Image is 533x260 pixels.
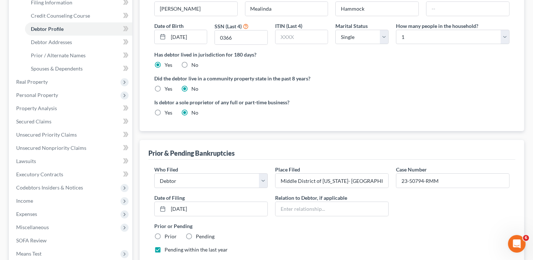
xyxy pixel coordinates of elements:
span: Place Filed [275,166,300,173]
input: -- [155,2,237,16]
span: SOFA Review [16,237,47,243]
input: -- [336,2,418,16]
label: Has debtor lived in jurisdiction for 180 days? [154,51,509,58]
label: ITIN (Last 4) [275,22,302,30]
input: Enter place filed... [275,174,388,188]
a: Unsecured Priority Claims [10,128,132,141]
span: Debtor Addresses [31,39,72,45]
a: Executory Contracts [10,168,132,181]
input: XXXX [215,30,267,44]
label: Date of Birth [154,22,184,30]
label: Marital Status [335,22,368,30]
label: No [191,61,198,69]
a: Debtor Addresses [25,36,132,49]
a: Lawsuits [10,155,132,168]
label: SSN (Last 4) [215,22,242,30]
a: Spouses & Dependents [25,62,132,75]
label: Prior or Pending [154,222,509,230]
span: Secured Claims [16,118,51,124]
span: Spouses & Dependents [31,65,83,72]
a: Credit Counseling Course [25,9,132,22]
span: Codebtors Insiders & Notices [16,184,83,191]
span: Debtor Profile [31,26,64,32]
label: Yes [165,109,172,116]
span: Real Property [16,79,48,85]
label: Did the debtor live in a community property state in the past 8 years? [154,75,509,82]
a: Property Analysis [10,102,132,115]
span: Date of Filing [154,195,185,201]
label: No [191,109,198,116]
span: Miscellaneous [16,224,49,230]
a: Unsecured Nonpriority Claims [10,141,132,155]
label: Case Number [396,166,427,173]
span: Expenses [16,211,37,217]
input: Enter relationship... [275,202,388,216]
a: Secured Claims [10,115,132,128]
label: Prior [165,233,177,240]
span: Executory Contracts [16,171,63,177]
span: Unsecured Priority Claims [16,131,77,138]
label: No [191,85,198,93]
input: MM/DD/YYYY [168,30,207,44]
input: # [396,174,509,188]
span: Credit Counseling Course [31,12,90,19]
iframe: Intercom live chat [508,235,526,253]
a: SOFA Review [10,234,132,247]
label: Yes [165,61,172,69]
span: Lawsuits [16,158,36,164]
input: -- [426,2,509,16]
span: Property Analysis [16,105,57,111]
label: How many people in the household? [396,22,478,30]
span: Income [16,198,33,204]
input: MM/DD/YYYY [168,202,267,216]
label: Pending [196,233,215,240]
span: Prior / Alternate Names [31,52,86,58]
label: Pending within the last year [165,246,228,253]
a: Debtor Profile [25,22,132,36]
span: 6 [523,235,529,241]
span: Personal Property [16,92,58,98]
div: Prior & Pending Bankruptcies [148,149,235,158]
span: Who Filed [154,166,178,173]
span: Means Test [16,250,42,257]
input: M.I [245,2,328,16]
span: Unsecured Nonpriority Claims [16,145,86,151]
label: Yes [165,85,172,93]
input: XXXX [275,30,328,44]
label: Relation to Debtor, if applicable [275,194,347,202]
a: Prior / Alternate Names [25,49,132,62]
label: Is debtor a sole proprietor of any full or part-time business? [154,98,328,106]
